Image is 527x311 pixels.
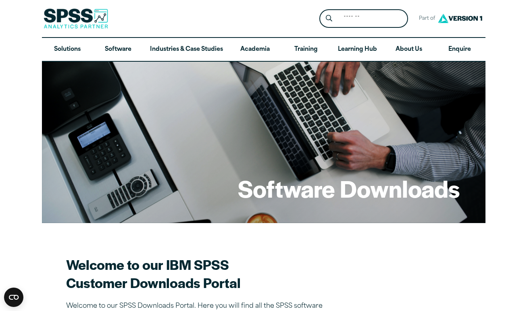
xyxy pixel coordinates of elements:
svg: Search magnifying glass icon [326,15,332,22]
a: Solutions [42,38,93,61]
h2: Welcome to our IBM SPSS Customer Downloads Portal [66,255,348,292]
a: Learning Hub [331,38,383,61]
a: About Us [383,38,434,61]
button: Search magnifying glass icon [321,11,336,26]
form: Site Header Search Form [319,9,408,28]
h1: Software Downloads [238,173,460,204]
a: Software [93,38,144,61]
span: Part of [415,13,436,25]
nav: Desktop version of site main menu [42,38,485,61]
a: Academia [229,38,280,61]
button: Open CMP widget [4,288,23,307]
a: Industries & Case Studies [144,38,229,61]
img: Version1 Logo [436,11,484,26]
a: Enquire [434,38,485,61]
a: Training [280,38,331,61]
img: SPSS Analytics Partner [44,8,108,29]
